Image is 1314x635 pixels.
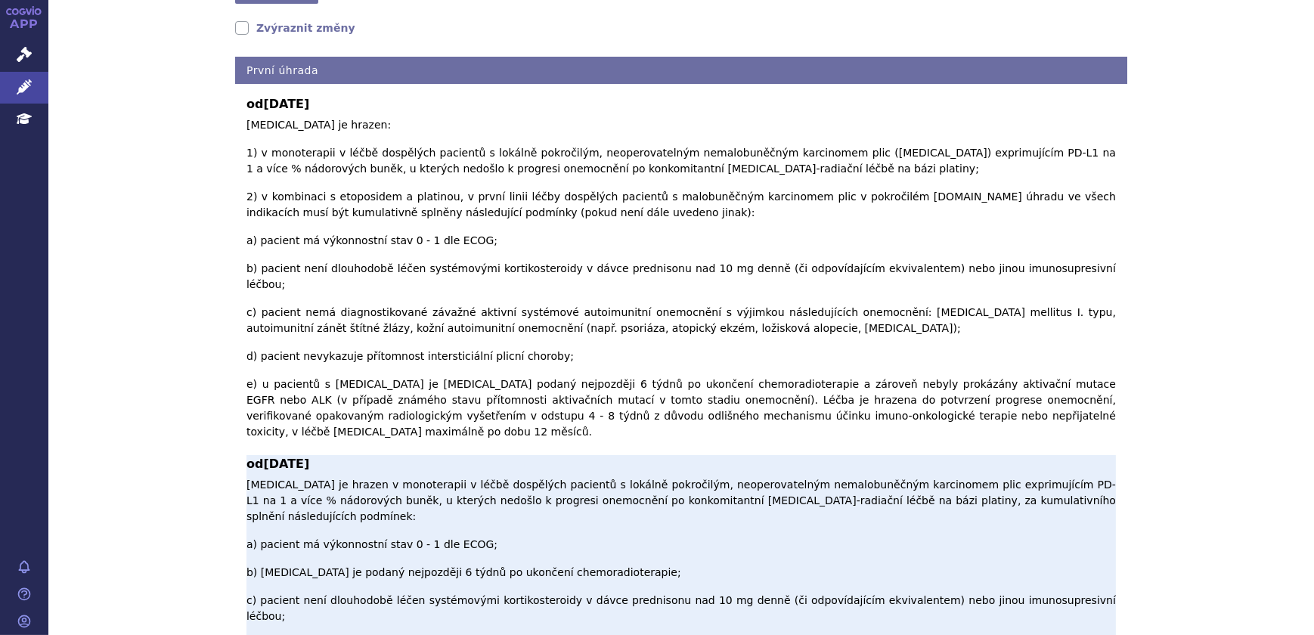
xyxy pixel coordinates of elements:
[235,57,1127,85] h4: První úhrada
[263,457,309,471] span: [DATE]
[246,95,1116,113] b: od
[246,455,1116,473] b: od
[235,20,355,36] a: Zvýraznit změny
[246,117,1116,440] p: [MEDICAL_DATA] je hrazen: 1) v monoterapii v léčbě dospělých pacientů s lokálně pokročilým, neope...
[263,97,309,111] span: [DATE]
